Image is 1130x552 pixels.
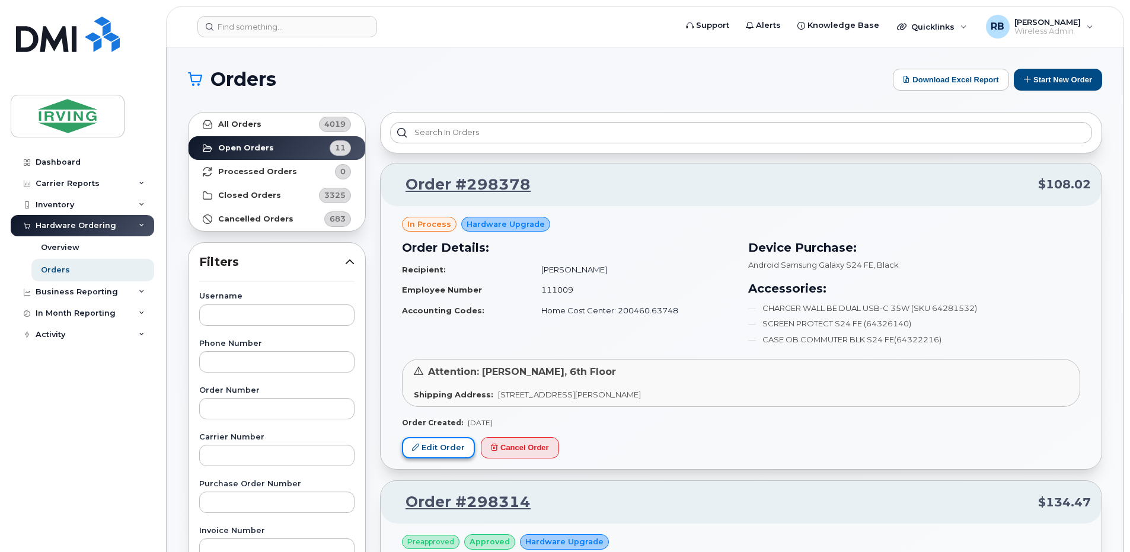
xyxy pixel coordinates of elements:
[748,334,1080,345] li: CASE OB COMMUTER BLK S24 FE(64322216)
[748,303,1080,314] li: CHARGER WALL BE DUAL USB-C 35W (SKU 64281532)
[218,214,293,224] strong: Cancelled Orders
[748,239,1080,256] h3: Device Purchase:
[414,390,493,399] strong: Shipping Address:
[199,480,355,488] label: Purchase Order Number
[468,418,493,427] span: [DATE]
[407,219,451,230] span: in process
[199,387,355,394] label: Order Number
[218,120,261,129] strong: All Orders
[402,285,482,294] strong: Employee Number
[402,418,463,427] strong: Order Created:
[531,300,734,321] td: Home Cost Center: 200460.63748
[893,69,1009,91] button: Download Excel Report
[189,113,365,136] a: All Orders4019
[199,434,355,441] label: Carrier Number
[218,191,281,200] strong: Closed Orders
[189,136,365,160] a: Open Orders11
[525,536,604,547] span: Hardware Upgrade
[1038,494,1091,511] span: $134.47
[748,318,1080,329] li: SCREEN PROTECT S24 FE (64326140)
[470,536,510,547] span: approved
[218,143,274,153] strong: Open Orders
[402,437,475,459] a: Edit Order
[340,166,346,177] span: 0
[189,160,365,184] a: Processed Orders0
[199,253,345,271] span: Filters
[748,280,1080,297] h3: Accessories:
[531,280,734,300] td: 111009
[402,306,484,315] strong: Accounting Codes:
[1038,176,1091,193] span: $108.02
[498,390,641,399] span: [STREET_ADDRESS][PERSON_NAME]
[189,207,365,231] a: Cancelled Orders683
[873,260,899,269] span: , Black
[402,239,734,256] h3: Order Details:
[210,70,276,88] span: Orders
[335,142,346,153] span: 11
[407,537,454,547] span: Preapproved
[218,167,297,176] strong: Processed Orders
[330,213,346,224] span: 683
[428,366,616,377] span: Attention: [PERSON_NAME], 6th Floor
[1014,69,1102,91] button: Start New Order
[467,219,545,230] span: Hardware Upgrade
[481,437,559,459] button: Cancel Order
[199,293,355,300] label: Username
[324,118,346,130] span: 4019
[189,184,365,207] a: Closed Orders3325
[391,174,531,195] a: Order #298378
[390,122,1092,143] input: Search in orders
[391,492,531,513] a: Order #298314
[199,527,355,535] label: Invoice Number
[199,340,355,348] label: Phone Number
[402,265,446,274] strong: Recipient:
[324,190,346,201] span: 3325
[531,259,734,280] td: [PERSON_NAME]
[748,260,873,269] span: Android Samsung Galaxy S24 FE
